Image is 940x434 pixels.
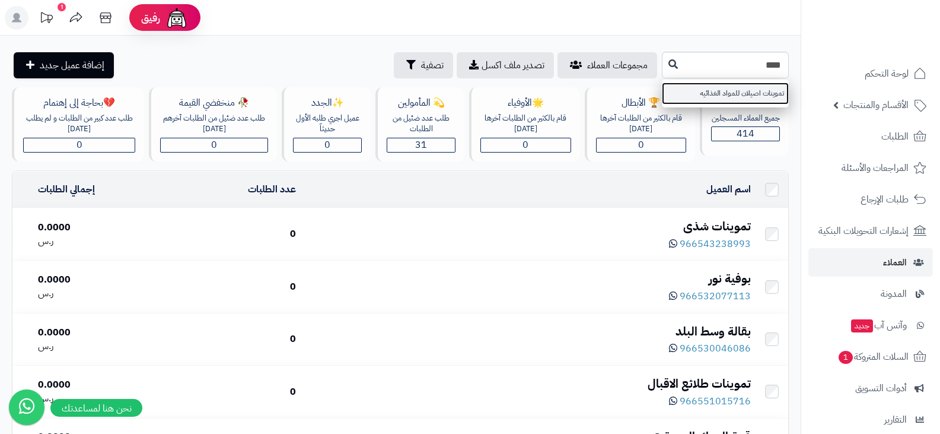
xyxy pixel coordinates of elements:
[305,218,751,235] div: تموينات شذى
[850,317,907,334] span: وآتس آب
[680,289,751,303] span: 966532077113
[737,126,754,141] span: 414
[711,96,780,110] div: الكل
[662,83,789,104] a: تموينات اصيلان للمواد الغذائيه
[394,52,453,78] button: تصفية
[808,311,933,340] a: وآتس آبجديد
[808,59,933,88] a: لوحة التحكم
[305,323,751,340] div: بقالة وسط البلد
[38,326,172,340] div: 0.0000
[837,349,909,365] span: السلات المتروكة
[387,96,455,110] div: 💫 المأمولين
[40,58,104,72] span: إضافة عميل جديد
[279,87,373,161] a: ✨الجددعميل اجري طلبه الأول حديثاّ0
[843,97,909,113] span: الأقسام والمنتجات
[855,380,907,397] span: أدوات التسويق
[669,289,751,303] a: 966532077113
[839,351,853,364] span: 1
[23,113,135,135] div: طلب عدد كبير من الطلبات و لم يطلب [DATE]
[881,128,909,145] span: الطلبات
[669,237,751,251] a: 966543238993
[38,287,172,300] div: ر.س
[181,332,297,346] div: 0
[415,138,427,152] span: 31
[141,11,160,25] span: رفيق
[38,235,172,248] div: ر.س
[31,6,61,33] a: تحديثات المنصة
[324,138,330,152] span: 0
[38,273,172,287] div: 0.0000
[181,227,297,241] div: 0
[38,392,172,406] div: ر.س
[680,394,751,408] span: 966551015716
[522,138,528,152] span: 0
[808,217,933,245] a: إشعارات التحويلات البنكية
[305,375,751,392] div: تموينات طلائع الاقبال
[808,343,933,371] a: السلات المتروكة1
[14,52,114,78] a: إضافة عميل جديد
[884,411,907,428] span: التقارير
[808,280,933,308] a: المدونة
[38,378,172,392] div: 0.0000
[146,87,279,161] a: 🥀 منخفضي القيمةطلب عدد ضئيل من الطلبات آخرهم [DATE]0
[38,221,172,235] div: 0.0000
[851,319,873,332] span: جديد
[881,286,907,302] span: المدونة
[697,87,791,161] a: الكلجميع العملاء المسجلين414
[808,374,933,403] a: أدوات التسويق
[457,52,554,78] a: تصدير ملف اكسل
[480,96,571,110] div: 🌟الأوفياء
[38,340,172,353] div: ر.س
[808,122,933,151] a: الطلبات
[711,113,780,124] div: جميع العملاء المسجلين
[165,6,189,30] img: ai-face.png
[669,341,751,356] a: 966530046086
[680,341,751,356] span: 966530046086
[467,87,582,161] a: 🌟الأوفياءقام بالكثير من الطلبات آخرها [DATE]0
[669,394,751,408] a: 966551015716
[842,160,909,176] span: المراجعات والأسئلة
[706,182,751,197] a: اسم العميل
[9,87,146,161] a: 💔بحاجة إلى إهتمامطلب عدد كبير من الطلبات و لم يطلب [DATE]0
[387,113,455,135] div: طلب عدد ضئيل من الطلبات
[480,113,571,135] div: قام بالكثير من الطلبات آخرها [DATE]
[421,58,444,72] span: تصفية
[808,154,933,182] a: المراجعات والأسئلة
[596,113,686,135] div: قام بالكثير من الطلبات آخرها [DATE]
[883,254,907,271] span: العملاء
[808,185,933,214] a: طلبات الإرجاع
[58,3,66,11] div: 1
[861,191,909,208] span: طلبات الإرجاع
[818,223,909,239] span: إشعارات التحويلات البنكية
[596,96,686,110] div: 🏆 الأبطال
[865,65,909,82] span: لوحة التحكم
[373,87,467,161] a: 💫 المأمولينطلب عدد ضئيل من الطلبات31
[293,113,362,135] div: عميل اجري طلبه الأول حديثاّ
[680,237,751,251] span: 966543238993
[293,96,362,110] div: ✨الجدد
[557,52,657,78] a: مجموعات العملاء
[638,138,644,152] span: 0
[582,87,697,161] a: 🏆 الأبطالقام بالكثير من الطلبات آخرها [DATE]0
[160,113,268,135] div: طلب عدد ضئيل من الطلبات آخرهم [DATE]
[160,96,268,110] div: 🥀 منخفضي القيمة
[211,138,217,152] span: 0
[482,58,544,72] span: تصدير ملف اكسل
[23,96,135,110] div: 💔بحاجة إلى إهتمام
[181,385,297,399] div: 0
[181,280,297,294] div: 0
[38,182,95,197] a: إجمالي الطلبات
[808,248,933,277] a: العملاء
[77,138,82,152] span: 0
[305,270,751,287] div: بوفية نور
[248,182,296,197] a: عدد الطلبات
[587,58,648,72] span: مجموعات العملاء
[808,406,933,434] a: التقارير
